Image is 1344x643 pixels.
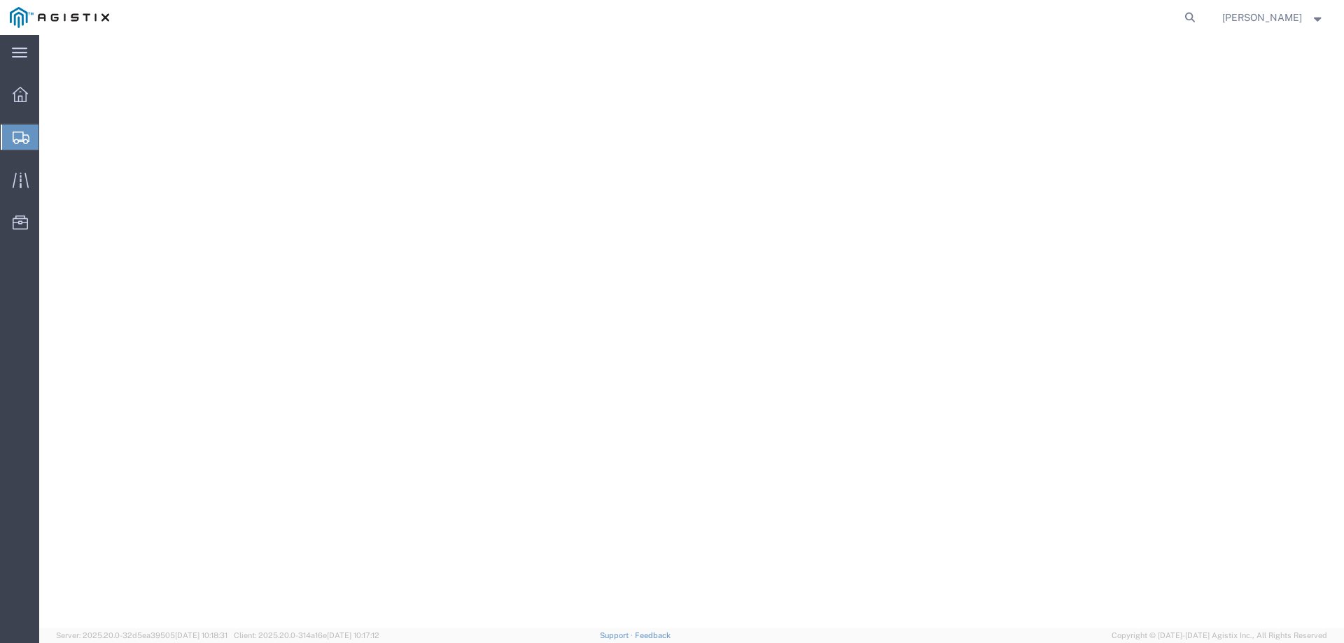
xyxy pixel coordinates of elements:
span: Copyright © [DATE]-[DATE] Agistix Inc., All Rights Reserved [1112,630,1327,642]
span: [DATE] 10:17:12 [327,631,379,640]
span: [DATE] 10:18:31 [175,631,227,640]
a: Support [600,631,635,640]
button: [PERSON_NAME] [1221,9,1325,26]
span: Jesse Jordan [1222,10,1302,25]
span: Client: 2025.20.0-314a16e [234,631,379,640]
iframe: FS Legacy Container [39,35,1344,628]
a: Feedback [635,631,671,640]
span: Server: 2025.20.0-32d5ea39505 [56,631,227,640]
img: logo [10,7,109,28]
